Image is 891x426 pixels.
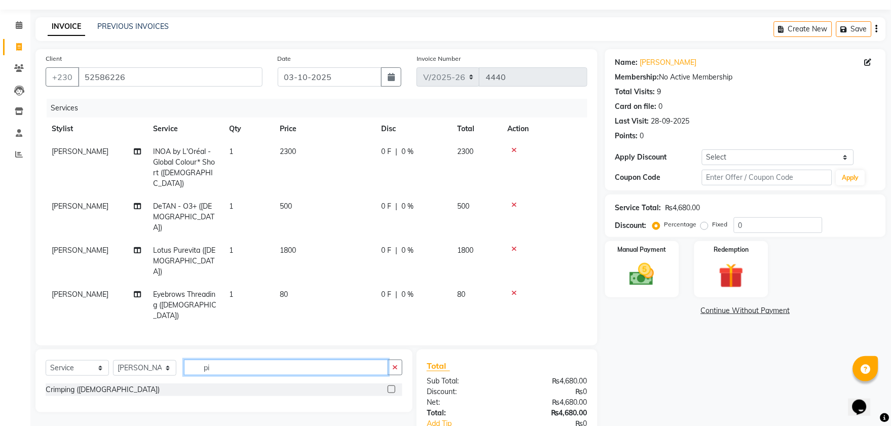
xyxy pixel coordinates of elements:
div: Net: [419,397,507,408]
span: 0 F [381,146,391,157]
button: Save [836,21,872,37]
th: Service [147,118,223,140]
div: ₨4,680.00 [507,376,595,386]
span: Total [427,361,450,371]
span: | [395,289,397,300]
div: ₨0 [507,386,595,397]
button: Create New [774,21,832,37]
span: 0 % [401,201,414,212]
span: | [395,245,397,256]
label: Client [46,54,62,63]
span: 0 % [401,289,414,300]
div: 0 [659,101,663,112]
div: Discount: [419,386,507,397]
a: PREVIOUS INVOICES [97,22,169,31]
th: Disc [375,118,451,140]
span: 500 [280,202,292,211]
th: Stylist [46,118,147,140]
span: 1800 [457,246,473,255]
span: 0 F [381,245,391,256]
span: 0 % [401,146,414,157]
span: 2300 [280,147,296,156]
span: 0 % [401,245,414,256]
a: Continue Without Payment [607,305,884,316]
th: Action [502,118,587,140]
img: _cash.svg [622,260,662,289]
div: 28-09-2025 [651,116,690,127]
div: ₨4,680.00 [665,203,700,213]
span: | [395,201,397,212]
label: Invoice Number [417,54,461,63]
span: Lotus Purevita ([DEMOGRAPHIC_DATA]) [153,246,215,276]
input: Search by Name/Mobile/Email/Code [78,67,263,87]
div: Name: [615,57,638,68]
div: Total: [419,408,507,418]
label: Redemption [714,245,749,254]
div: Last Visit: [615,116,649,127]
span: | [395,146,397,157]
div: Service Total: [615,203,661,213]
label: Date [278,54,291,63]
span: 2300 [457,147,473,156]
input: Enter Offer / Coupon Code [702,170,832,185]
div: ₨4,680.00 [507,397,595,408]
button: Apply [836,170,865,185]
label: Fixed [713,220,728,229]
th: Qty [223,118,274,140]
div: Points: [615,131,638,141]
span: [PERSON_NAME] [52,147,108,156]
span: 1 [229,290,233,299]
label: Manual Payment [618,245,666,254]
div: Services [47,99,595,118]
label: Percentage [664,220,697,229]
span: 500 [457,202,469,211]
span: INOA by L'Oréal - Global Colour* Short ([DEMOGRAPHIC_DATA]) [153,147,215,188]
th: Price [274,118,375,140]
div: Coupon Code [615,172,702,183]
span: 1 [229,147,233,156]
span: 80 [280,290,288,299]
div: Card on file: [615,101,657,112]
span: [PERSON_NAME] [52,246,108,255]
button: +230 [46,67,79,87]
div: Membership: [615,72,659,83]
div: 9 [657,87,661,97]
span: DeTAN - O3+ ([DEMOGRAPHIC_DATA]) [153,202,214,232]
a: INVOICE [48,18,85,36]
span: 0 F [381,201,391,212]
span: 80 [457,290,465,299]
span: 1 [229,246,233,255]
div: Crimping ([DEMOGRAPHIC_DATA]) [46,384,160,395]
span: 1 [229,202,233,211]
span: [PERSON_NAME] [52,290,108,299]
span: [PERSON_NAME] [52,202,108,211]
iframe: chat widget [848,385,881,416]
div: No Active Membership [615,72,876,83]
img: _gift.svg [711,260,752,291]
div: Apply Discount [615,152,702,163]
div: Discount: [615,220,647,231]
div: Total Visits: [615,87,655,97]
span: 1800 [280,246,296,255]
span: Eyebrows Threading ([DEMOGRAPHIC_DATA]) [153,290,216,320]
div: ₨4,680.00 [507,408,595,418]
span: 0 F [381,289,391,300]
div: 0 [640,131,644,141]
div: Sub Total: [419,376,507,386]
input: Search or Scan [184,360,388,375]
th: Total [451,118,502,140]
a: [PERSON_NAME] [640,57,697,68]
